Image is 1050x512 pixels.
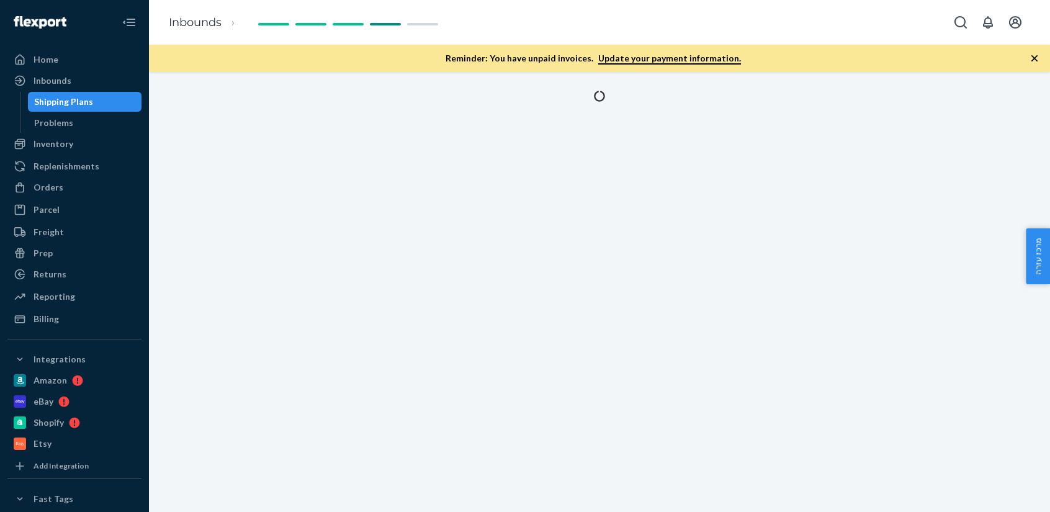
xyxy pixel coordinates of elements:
div: Billing [34,313,59,325]
div: Freight [34,226,64,238]
a: Shopify [7,413,141,433]
button: Open notifications [976,10,1000,35]
a: Billing [7,309,141,329]
a: Home [7,50,141,70]
a: Freight [7,222,141,242]
a: Inbounds [169,16,222,29]
div: Prep [34,247,53,259]
a: Replenishments [7,156,141,176]
a: Orders [7,177,141,197]
div: Orders [34,181,63,194]
button: Fast Tags [7,489,141,509]
div: Etsy [34,438,52,450]
a: Add Integration [7,459,141,474]
div: Integrations [34,353,86,366]
button: Close Navigation [117,10,141,35]
a: Inventory [7,134,141,154]
div: Inventory [34,138,73,150]
a: Etsy [7,434,141,454]
div: Parcel [34,204,60,216]
a: Prep [7,243,141,263]
div: Add Integration [34,460,89,471]
a: eBay [7,392,141,411]
a: Parcel [7,200,141,220]
div: eBay [34,395,53,408]
div: Amazon [34,374,67,387]
button: Open Search Box [948,10,973,35]
ol: breadcrumbs [159,4,255,41]
a: Inbounds [7,71,141,91]
button: Open account menu [1003,10,1028,35]
a: Returns [7,264,141,284]
div: Problems [34,117,73,129]
font: מרכז עזרה [1032,238,1043,275]
button: Integrations [7,349,141,369]
a: Problems [28,113,142,133]
div: Fast Tags [34,493,73,505]
div: Shipping Plans [34,96,93,108]
div: Inbounds [34,74,71,87]
a: Shipping Plans [28,92,142,112]
a: Amazon [7,371,141,390]
button: מרכז עזרה [1026,228,1050,284]
div: Shopify [34,416,64,429]
div: Home [34,53,58,66]
div: Reporting [34,290,75,303]
div: Replenishments [34,160,99,173]
a: Update your payment information. [598,53,741,65]
div: Returns [34,268,66,281]
a: Reporting [7,287,141,307]
p: Reminder: You have unpaid invoices. [446,52,741,65]
img: Flexport logo [14,16,66,29]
